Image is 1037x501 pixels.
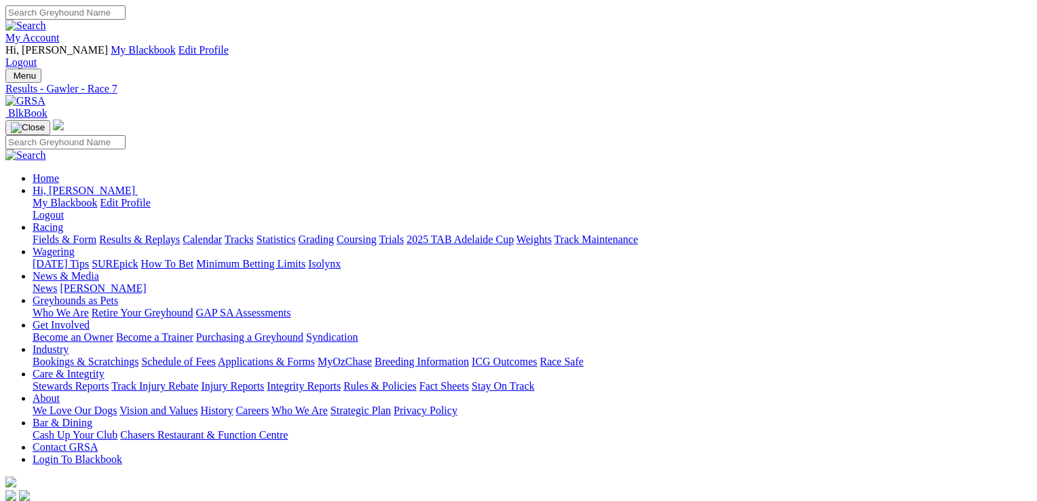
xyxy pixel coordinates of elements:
a: Stay On Track [472,380,534,392]
a: Logout [5,56,37,68]
a: Privacy Policy [394,405,457,416]
a: Careers [235,405,269,416]
a: Bar & Dining [33,417,92,428]
span: BlkBook [8,107,48,119]
a: Become a Trainer [116,331,193,343]
a: Get Involved [33,319,90,331]
a: Trials [379,234,404,245]
a: Race Safe [540,356,583,367]
a: Syndication [306,331,358,343]
div: Greyhounds as Pets [33,307,1021,319]
a: Integrity Reports [267,380,341,392]
a: Hi, [PERSON_NAME] [33,185,138,196]
a: Weights [516,234,552,245]
a: Fact Sheets [419,380,469,392]
a: Applications & Forms [218,356,315,367]
a: Edit Profile [178,44,229,56]
a: How To Bet [141,258,194,270]
a: Fields & Form [33,234,96,245]
a: Become an Owner [33,331,113,343]
a: My Blackbook [111,44,176,56]
a: Home [33,172,59,184]
a: We Love Our Dogs [33,405,117,416]
a: Track Injury Rebate [111,380,198,392]
span: Hi, [PERSON_NAME] [5,44,108,56]
a: Track Maintenance [554,234,638,245]
a: About [33,392,60,404]
div: Racing [33,234,1021,246]
a: Bookings & Scratchings [33,356,138,367]
a: Breeding Information [375,356,469,367]
button: Toggle navigation [5,69,41,83]
img: GRSA [5,95,45,107]
a: Logout [33,209,64,221]
a: Grading [299,234,334,245]
a: MyOzChase [318,356,372,367]
a: My Blackbook [33,197,98,208]
a: Calendar [183,234,222,245]
a: Results & Replays [99,234,180,245]
input: Search [5,5,126,20]
div: Bar & Dining [33,429,1021,441]
a: Retire Your Greyhound [92,307,193,318]
a: Coursing [337,234,377,245]
a: Isolynx [308,258,341,270]
button: Toggle navigation [5,120,50,135]
a: Rules & Policies [343,380,417,392]
span: Hi, [PERSON_NAME] [33,185,135,196]
img: Search [5,149,46,162]
div: Wagering [33,258,1021,270]
div: News & Media [33,282,1021,295]
a: Results - Gawler - Race 7 [5,83,1021,95]
a: Purchasing a Greyhound [196,331,303,343]
input: Search [5,135,126,149]
a: GAP SA Assessments [196,307,291,318]
a: Schedule of Fees [141,356,215,367]
a: History [200,405,233,416]
div: About [33,405,1021,417]
a: Wagering [33,246,75,257]
a: Industry [33,344,69,355]
a: Login To Blackbook [33,453,122,465]
a: SUREpick [92,258,138,270]
span: Menu [14,71,36,81]
img: logo-grsa-white.png [53,119,64,130]
img: logo-grsa-white.png [5,477,16,487]
a: News & Media [33,270,99,282]
img: facebook.svg [5,490,16,501]
a: Care & Integrity [33,368,105,379]
a: My Account [5,32,60,43]
a: [PERSON_NAME] [60,282,146,294]
a: 2025 TAB Adelaide Cup [407,234,514,245]
a: Strategic Plan [331,405,391,416]
div: Get Involved [33,331,1021,344]
div: Hi, [PERSON_NAME] [33,197,1021,221]
img: Close [11,122,45,133]
a: Contact GRSA [33,441,98,453]
a: Stewards Reports [33,380,109,392]
a: Who We Are [33,307,89,318]
img: twitter.svg [19,490,30,501]
a: Minimum Betting Limits [196,258,305,270]
a: Racing [33,221,63,233]
a: BlkBook [5,107,48,119]
a: Statistics [257,234,296,245]
a: Greyhounds as Pets [33,295,118,306]
a: Edit Profile [100,197,151,208]
a: ICG Outcomes [472,356,537,367]
a: Cash Up Your Club [33,429,117,441]
img: Search [5,20,46,32]
div: Industry [33,356,1021,368]
a: Who We Are [271,405,328,416]
div: My Account [5,44,1021,69]
a: News [33,282,57,294]
a: [DATE] Tips [33,258,89,270]
a: Vision and Values [119,405,197,416]
div: Care & Integrity [33,380,1021,392]
a: Tracks [225,234,254,245]
a: Chasers Restaurant & Function Centre [120,429,288,441]
a: Injury Reports [201,380,264,392]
